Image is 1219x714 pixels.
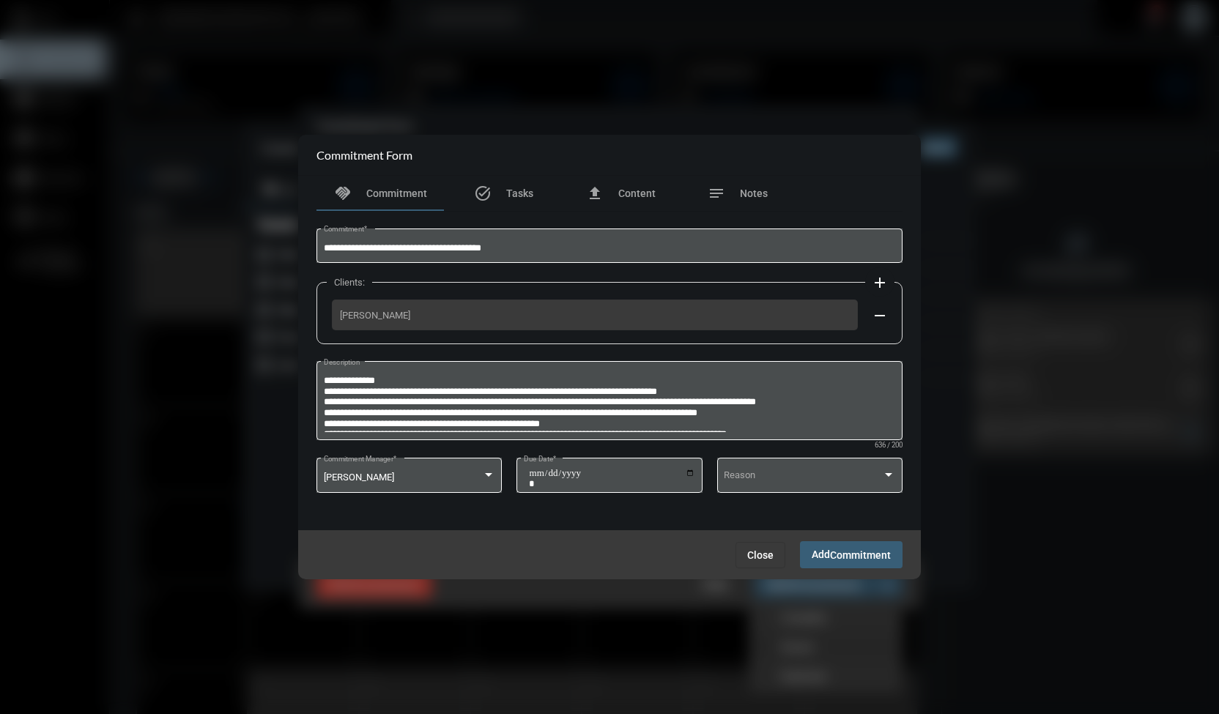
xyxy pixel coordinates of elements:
button: AddCommitment [800,541,903,568]
span: [PERSON_NAME] [340,310,850,321]
span: Commitment [830,549,891,561]
span: Close [747,549,774,561]
mat-icon: task_alt [474,185,492,202]
span: [PERSON_NAME] [324,472,394,483]
button: Close [736,542,785,568]
mat-icon: file_upload [586,185,604,202]
span: Add [812,548,891,560]
mat-icon: remove [871,307,889,324]
mat-icon: notes [708,185,725,202]
label: Clients: [327,277,372,288]
mat-icon: add [871,274,889,291]
mat-hint: 636 / 200 [875,442,903,450]
mat-icon: handshake [334,185,352,202]
span: Content [618,187,656,199]
span: Notes [740,187,768,199]
h2: Commitment Form [316,148,412,162]
span: Commitment [366,187,427,199]
span: Tasks [506,187,533,199]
